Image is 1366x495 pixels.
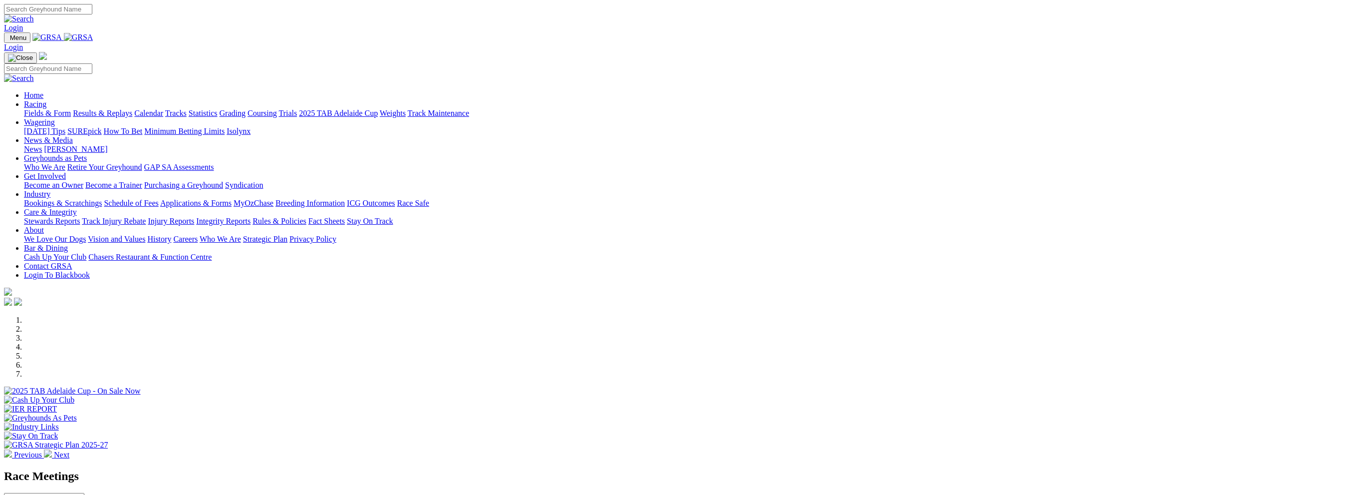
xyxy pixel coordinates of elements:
div: Greyhounds as Pets [24,163,1362,172]
a: Track Injury Rebate [82,217,146,225]
a: Cash Up Your Club [24,253,86,261]
a: Grading [220,109,246,117]
a: Wagering [24,118,55,126]
img: logo-grsa-white.png [4,288,12,296]
a: How To Bet [104,127,143,135]
a: GAP SA Assessments [144,163,214,171]
div: Get Involved [24,181,1362,190]
a: Racing [24,100,46,108]
div: Care & Integrity [24,217,1362,226]
a: Breeding Information [275,199,345,207]
a: [DATE] Tips [24,127,65,135]
a: Home [24,91,43,99]
a: MyOzChase [234,199,273,207]
img: Close [8,54,33,62]
img: GRSA Strategic Plan 2025-27 [4,441,108,450]
a: Strategic Plan [243,235,287,243]
span: Next [54,451,69,459]
button: Toggle navigation [4,52,37,63]
img: chevron-left-pager-white.svg [4,450,12,458]
img: IER REPORT [4,405,57,414]
div: News & Media [24,145,1362,154]
a: Fields & Form [24,109,71,117]
a: Login To Blackbook [24,271,90,279]
a: Tracks [165,109,187,117]
a: Privacy Policy [289,235,336,243]
div: Industry [24,199,1362,208]
a: Bar & Dining [24,244,68,252]
a: Login [4,43,23,51]
a: Applications & Forms [160,199,232,207]
img: Industry Links [4,423,59,432]
a: Care & Integrity [24,208,77,216]
a: Retire Your Greyhound [67,163,142,171]
a: Purchasing a Greyhound [144,181,223,189]
div: Wagering [24,127,1362,136]
a: Chasers Restaurant & Function Centre [88,253,212,261]
a: Minimum Betting Limits [144,127,225,135]
a: Stewards Reports [24,217,80,225]
div: Racing [24,109,1362,118]
a: Become a Trainer [85,181,142,189]
a: Fact Sheets [308,217,345,225]
a: Race Safe [397,199,429,207]
img: Stay On Track [4,432,58,441]
a: Stay On Track [347,217,393,225]
img: 2025 TAB Adelaide Cup - On Sale Now [4,387,141,396]
a: Results & Replays [73,109,132,117]
img: GRSA [64,33,93,42]
img: chevron-right-pager-white.svg [44,450,52,458]
button: Toggle navigation [4,32,30,43]
a: Isolynx [227,127,251,135]
a: Careers [173,235,198,243]
a: [PERSON_NAME] [44,145,107,153]
a: Trials [278,109,297,117]
a: Statistics [189,109,218,117]
a: ICG Outcomes [347,199,395,207]
div: Bar & Dining [24,253,1362,262]
img: Search [4,74,34,83]
span: Previous [14,451,42,459]
img: facebook.svg [4,298,12,306]
a: Next [44,451,69,459]
span: Menu [10,34,26,41]
img: Search [4,14,34,23]
img: GRSA [32,33,62,42]
a: Coursing [248,109,277,117]
a: Track Maintenance [408,109,469,117]
a: Who We Are [24,163,65,171]
a: Previous [4,451,44,459]
a: Who We Are [200,235,241,243]
a: Become an Owner [24,181,83,189]
img: twitter.svg [14,298,22,306]
a: Schedule of Fees [104,199,158,207]
a: Rules & Policies [253,217,306,225]
a: 2025 TAB Adelaide Cup [299,109,378,117]
a: Industry [24,190,50,198]
a: Contact GRSA [24,262,72,270]
a: Bookings & Scratchings [24,199,102,207]
a: SUREpick [67,127,101,135]
a: News [24,145,42,153]
h2: Race Meetings [4,470,1362,483]
a: Calendar [134,109,163,117]
a: Vision and Values [88,235,145,243]
a: Login [4,23,23,32]
img: Cash Up Your Club [4,396,74,405]
a: Get Involved [24,172,66,180]
a: We Love Our Dogs [24,235,86,243]
a: News & Media [24,136,73,144]
a: Integrity Reports [196,217,251,225]
a: Weights [380,109,406,117]
a: About [24,226,44,234]
input: Search [4,63,92,74]
a: Greyhounds as Pets [24,154,87,162]
input: Search [4,4,92,14]
img: logo-grsa-white.png [39,52,47,60]
div: About [24,235,1362,244]
img: Greyhounds As Pets [4,414,77,423]
a: Syndication [225,181,263,189]
a: History [147,235,171,243]
a: Injury Reports [148,217,194,225]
